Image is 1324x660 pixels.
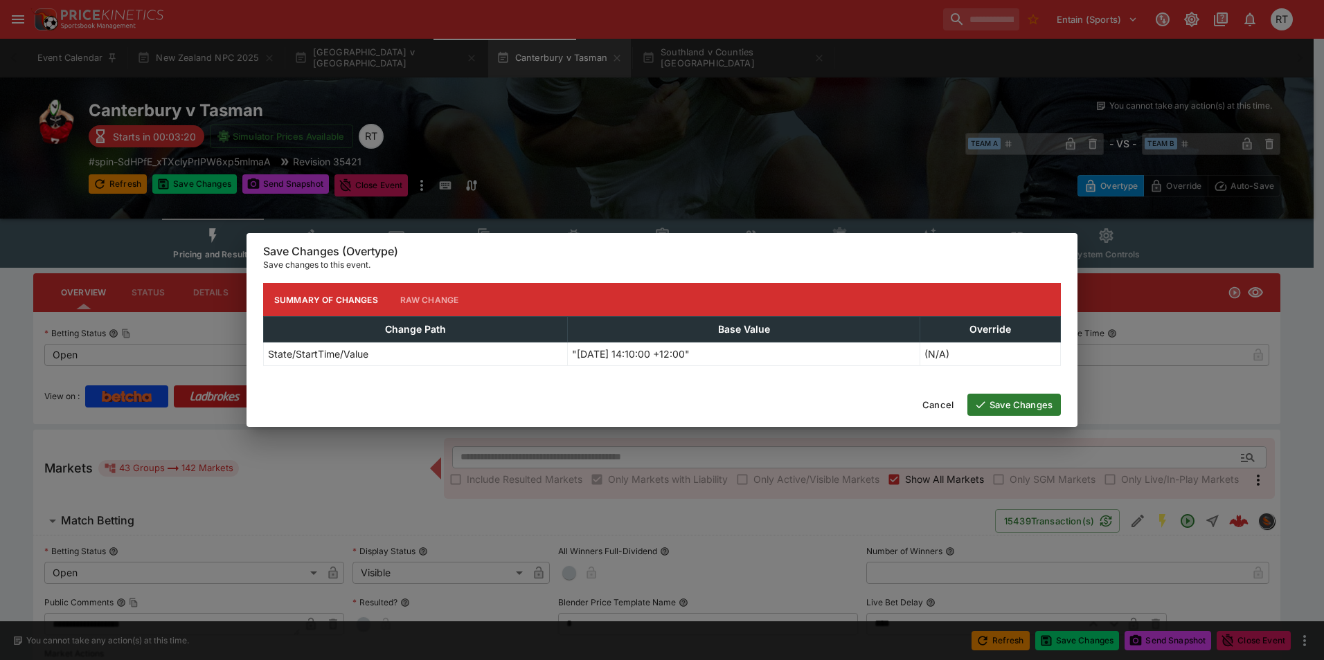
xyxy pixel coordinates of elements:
td: (N/A) [920,342,1061,366]
button: Summary of Changes [263,283,389,316]
p: State/StartTime/Value [268,347,368,361]
p: Save changes to this event. [263,258,1061,272]
th: Override [920,317,1061,342]
th: Base Value [568,317,920,342]
button: Save Changes [967,394,1061,416]
h6: Save Changes (Overtype) [263,244,1061,259]
th: Change Path [264,317,568,342]
td: "[DATE] 14:10:00 +12:00" [568,342,920,366]
button: Cancel [914,394,962,416]
button: Raw Change [389,283,470,316]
